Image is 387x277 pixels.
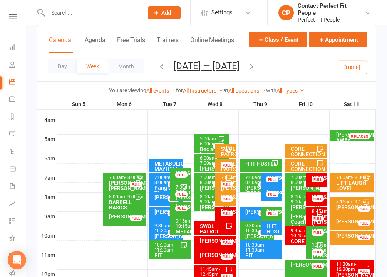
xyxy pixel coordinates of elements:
[312,194,326,200] div: [PERSON_NAME]
[358,235,370,240] div: FULL
[37,250,57,260] th: 11am
[199,166,227,182] div: [PERSON_NAME] / [PERSON_NAME]
[193,100,238,109] th: Wed 8
[298,2,365,16] div: Contact Perfect Fit People
[221,196,233,202] div: FULL
[154,253,189,263] div: FIT FOREVERS
[77,59,109,73] button: Week
[176,184,193,195] span: - 8:30am
[200,175,217,185] span: - 8:00am
[336,175,372,180] div: 7:00am
[109,214,144,219] div: [PERSON_NAME]
[199,185,227,201] div: [PERSON_NAME] / [PERSON_NAME]
[37,154,57,163] th: 6am
[338,60,367,74] button: [DATE]
[9,109,27,126] a: Reports
[245,243,280,253] div: 10:30am
[336,180,372,191] div: LIFT LAUGH LOVE!
[199,204,227,215] div: [PERSON_NAME]/ [PERSON_NAME]
[37,115,57,125] th: 4am
[211,4,233,21] span: Settings
[290,262,326,267] div: [PERSON_NAME]
[245,209,273,215] div: [PERSON_NAME]
[37,211,57,221] th: 9am
[199,223,235,234] div: SWOL PATROL
[109,59,144,73] button: Month
[175,185,189,195] div: 7:30am
[174,61,240,71] button: [DATE] — [DATE]
[199,238,235,243] div: [PERSON_NAME]
[312,175,326,181] div: [PERSON_NAME]
[290,238,318,249] div: CORE CONNECTION
[291,194,308,204] span: - 9:00am
[245,253,280,263] div: FIT FOREVERS
[245,223,264,233] span: - 10:30am
[154,209,182,215] div: [PERSON_NAME]
[312,253,326,263] div: [PERSON_NAME] [PERSON_NAME]
[130,215,142,221] div: FULL
[154,242,174,253] span: - 11:30am
[336,204,372,210] div: [PERSON_NAME]
[221,161,235,172] div: SWOL PATROL
[9,230,27,248] a: What's New
[199,252,235,258] div: [PERSON_NAME]
[154,185,182,196] div: Pang and Tita
[290,194,318,204] div: 8:00am
[312,177,324,182] div: FULL
[154,194,182,200] div: [PERSON_NAME]
[336,233,372,238] div: [PERSON_NAME]
[290,214,318,230] div: [PERSON_NAME] Coaching Call
[117,36,145,53] button: Free Trials
[223,87,228,93] strong: at
[183,88,223,94] a: All Instructors
[9,74,27,91] a: Calendar
[154,223,182,233] div: 9:30am
[358,206,370,212] div: FULL
[147,100,193,109] th: Tue 7
[157,36,179,53] button: Trainers
[304,215,316,221] div: FULL
[175,206,188,211] div: FULL
[175,204,189,209] div: [PERSON_NAME]
[199,156,227,166] div: 6:00am
[175,191,188,197] div: FULL
[221,146,235,157] div: SWOL PATROL
[312,209,329,219] span: - 9:45am
[312,228,326,234] div: [PERSON_NAME]
[161,10,171,16] span: Add
[249,32,307,47] button: Class / Event
[304,201,316,207] div: FULL
[266,190,280,195] div: [PERSON_NAME]
[37,231,57,240] th: 10am
[9,39,27,57] a: Dashboard
[336,199,372,204] div: 8:15am
[266,87,276,93] strong: with
[221,175,235,185] div: 7:00am
[109,175,144,180] div: 7:00am
[290,204,318,215] div: [PERSON_NAME]/ [PERSON_NAME]
[37,134,57,144] th: 5am
[49,36,73,53] button: Calendar
[8,251,26,269] div: Open Intercom Messenger
[175,195,189,200] div: [PERSON_NAME]
[290,175,318,185] div: 7:00am
[221,162,233,168] div: FULL
[175,172,188,178] div: FULL
[199,147,227,157] div: Bec and [PERSON_NAME]
[37,173,57,182] th: 7am
[9,196,27,213] a: Assessments
[9,91,27,109] a: Payments
[168,182,180,187] div: FULL
[154,233,182,239] div: [PERSON_NAME]
[336,219,372,224] div: [PERSON_NAME]
[199,194,227,204] div: 8:00am
[245,233,273,239] div: [PERSON_NAME]
[266,191,278,197] div: FULL
[312,196,324,202] div: FULL
[154,243,189,253] div: 10:30am
[57,100,102,109] th: Sun 5
[266,175,280,181] div: [PERSON_NAME]
[37,192,57,202] th: 8am
[309,32,367,47] button: Appointment
[266,223,280,234] div: HIIT HUSTLE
